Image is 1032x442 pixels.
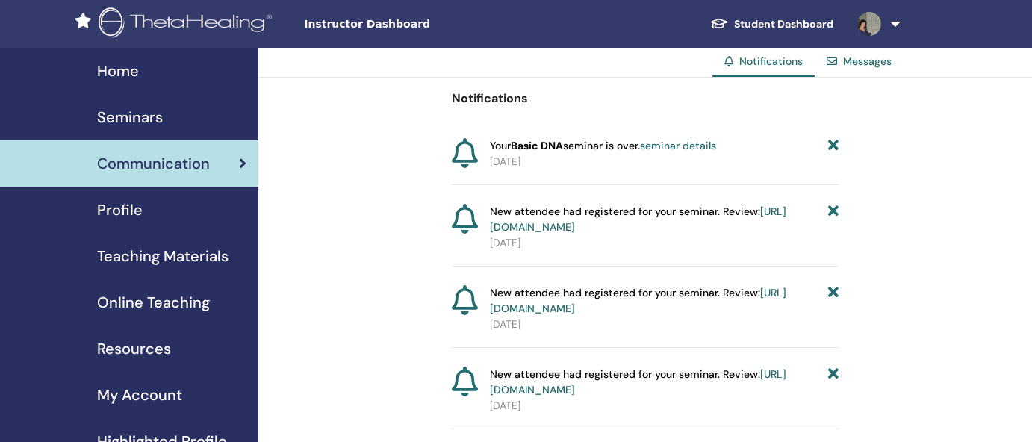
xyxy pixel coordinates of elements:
a: Student Dashboard [698,10,845,38]
span: Teaching Materials [97,245,229,267]
span: My Account [97,384,182,406]
span: Home [97,60,139,82]
strong: Basic DNA [511,139,563,152]
a: Messages [843,55,892,68]
span: Instructor Dashboard [304,16,528,32]
p: [DATE] [490,398,839,414]
p: Notifications [452,90,839,108]
span: Seminars [97,106,163,128]
img: graduation-cap-white.svg [710,17,728,30]
span: New attendee had registered for your seminar. Review: [490,367,828,398]
span: Online Teaching [97,291,210,314]
img: logo.png [99,7,277,41]
p: [DATE] [490,317,839,332]
span: New attendee had registered for your seminar. Review: [490,285,828,317]
a: seminar details [640,139,716,152]
span: Notifications [739,55,803,68]
span: Your seminar is over. [490,138,716,154]
span: New attendee had registered for your seminar. Review: [490,204,828,235]
span: Communication [97,152,210,175]
span: Profile [97,199,143,221]
img: default.jpg [857,12,881,36]
p: [DATE] [490,235,839,251]
span: Resources [97,337,171,360]
p: [DATE] [490,154,839,169]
